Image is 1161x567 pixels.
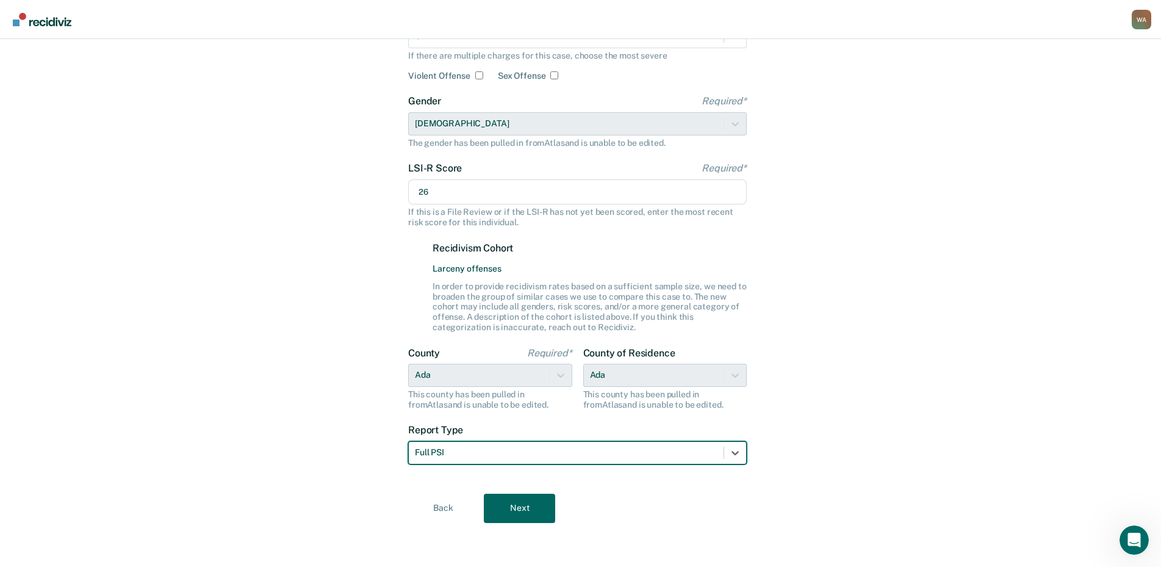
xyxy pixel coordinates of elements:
[527,347,572,359] span: Required*
[1132,10,1151,29] button: Profile dropdown button
[408,71,470,81] label: Violent Offense
[408,389,572,410] div: This county has been pulled in from Atlas and is unable to be edited.
[408,138,747,148] div: The gender has been pulled in from Atlas and is unable to be edited.
[433,242,747,254] label: Recidivism Cohort
[408,162,747,174] label: LSI-R Score
[583,347,747,359] label: County of Residence
[408,347,572,359] label: County
[1120,525,1149,555] iframe: Intercom live chat
[702,95,747,107] span: Required*
[13,13,71,26] img: Recidiviz
[433,281,747,333] div: In order to provide recidivism rates based on a sufficient sample size, we need to broaden the gr...
[498,71,545,81] label: Sex Offense
[433,264,747,274] span: Larceny offenses
[408,51,747,61] div: If there are multiple charges for this case, choose the most severe
[1132,10,1151,29] div: W A
[484,494,555,523] button: Next
[702,162,747,174] span: Required*
[408,494,479,523] button: Back
[408,424,747,436] label: Report Type
[408,95,747,107] label: Gender
[583,389,747,410] div: This county has been pulled in from Atlas and is unable to be edited.
[408,207,747,228] div: If this is a File Review or if the LSI-R has not yet been scored, enter the most recent risk scor...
